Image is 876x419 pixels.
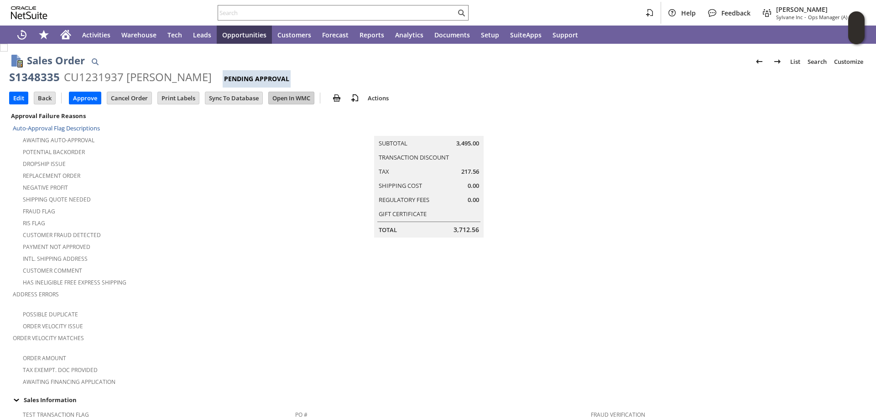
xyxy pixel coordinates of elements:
[89,56,100,67] img: Quick Find
[848,28,865,45] span: Oracle Guided Learning Widget. To move around, please hold and drag
[681,9,696,17] span: Help
[23,136,94,144] a: Awaiting Auto-Approval
[468,181,479,190] span: 0.00
[77,26,116,44] a: Activities
[222,31,266,39] span: Opportunities
[11,26,33,44] a: Recent Records
[64,70,212,84] div: CU1231937 [PERSON_NAME]
[158,92,199,104] input: Print Labels
[27,53,85,68] h1: Sales Order
[331,93,342,103] img: print.svg
[10,92,28,104] input: Edit
[38,29,49,40] svg: Shortcuts
[510,31,542,39] span: SuiteApps
[379,226,397,234] a: Total
[34,92,55,104] input: Back
[9,394,867,406] td: Sales Information
[804,14,806,21] span: -
[23,219,45,227] a: RIS flag
[23,231,101,239] a: Customer Fraud Detected
[23,310,78,318] a: Possible Duplicate
[23,196,91,203] a: Shipping Quote Needed
[772,56,783,67] img: Next
[848,11,865,44] iframe: Click here to launch Oracle Guided Learning Help Panel
[776,14,803,21] span: Sylvane Inc
[218,7,456,18] input: Search
[776,5,860,14] span: [PERSON_NAME]
[9,70,60,84] div: S1348335
[13,334,84,342] a: Order Velocity Matches
[591,411,645,419] a: Fraud Verification
[434,31,470,39] span: Documents
[374,121,484,136] caption: Summary
[379,153,449,161] a: Transaction Discount
[547,26,584,44] a: Support
[193,31,211,39] span: Leads
[23,267,82,274] a: Customer Comment
[317,26,354,44] a: Forecast
[379,196,429,204] a: Regulatory Fees
[23,322,83,330] a: Order Velocity Issue
[205,92,262,104] input: Sync To Database
[379,139,407,147] a: Subtotal
[23,243,90,251] a: Payment not approved
[162,26,188,44] a: Tech
[23,354,66,362] a: Order Amount
[23,207,55,215] a: Fraud Flag
[454,225,479,234] span: 3,712.56
[60,29,71,40] svg: Home
[787,54,804,69] a: List
[804,54,830,69] a: Search
[505,26,547,44] a: SuiteApps
[269,92,314,104] input: Open In WMC
[354,26,390,44] a: Reports
[23,172,80,180] a: Replacement Order
[107,92,151,104] input: Cancel Order
[23,279,126,286] a: Has Ineligible Free Express Shipping
[553,31,578,39] span: Support
[272,26,317,44] a: Customers
[456,7,467,18] svg: Search
[23,366,98,374] a: Tax Exempt. Doc Provided
[379,167,389,176] a: Tax
[23,160,66,168] a: Dropship Issue
[468,196,479,204] span: 0.00
[379,210,427,218] a: Gift Certificate
[23,378,115,386] a: Awaiting Financing Application
[461,167,479,176] span: 217.56
[721,9,751,17] span: Feedback
[481,31,499,39] span: Setup
[808,14,860,21] span: Ops Manager (A) (F2L)
[390,26,429,44] a: Analytics
[23,411,89,419] a: Test Transaction Flag
[360,31,384,39] span: Reports
[349,93,360,103] img: add-record.svg
[456,139,479,148] span: 3,495.00
[9,110,292,122] div: Approval Failure Reasons
[364,94,392,102] a: Actions
[167,31,182,39] span: Tech
[475,26,505,44] a: Setup
[16,29,27,40] svg: Recent Records
[69,92,101,104] input: Approve
[33,26,55,44] div: Shortcuts
[223,70,291,88] div: Pending Approval
[55,26,77,44] a: Home
[277,31,311,39] span: Customers
[121,31,156,39] span: Warehouse
[13,290,59,298] a: Address Errors
[13,124,100,132] a: Auto-Approval Flag Descriptions
[23,184,68,191] a: Negative Profit
[379,181,422,190] a: Shipping Cost
[217,26,272,44] a: Opportunities
[23,148,85,156] a: Potential Backorder
[754,56,765,67] img: Previous
[82,31,110,39] span: Activities
[429,26,475,44] a: Documents
[116,26,162,44] a: Warehouse
[9,394,863,406] div: Sales Information
[23,255,88,263] a: Intl. Shipping Address
[188,26,217,44] a: Leads
[295,411,308,419] a: PO #
[11,6,47,19] svg: logo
